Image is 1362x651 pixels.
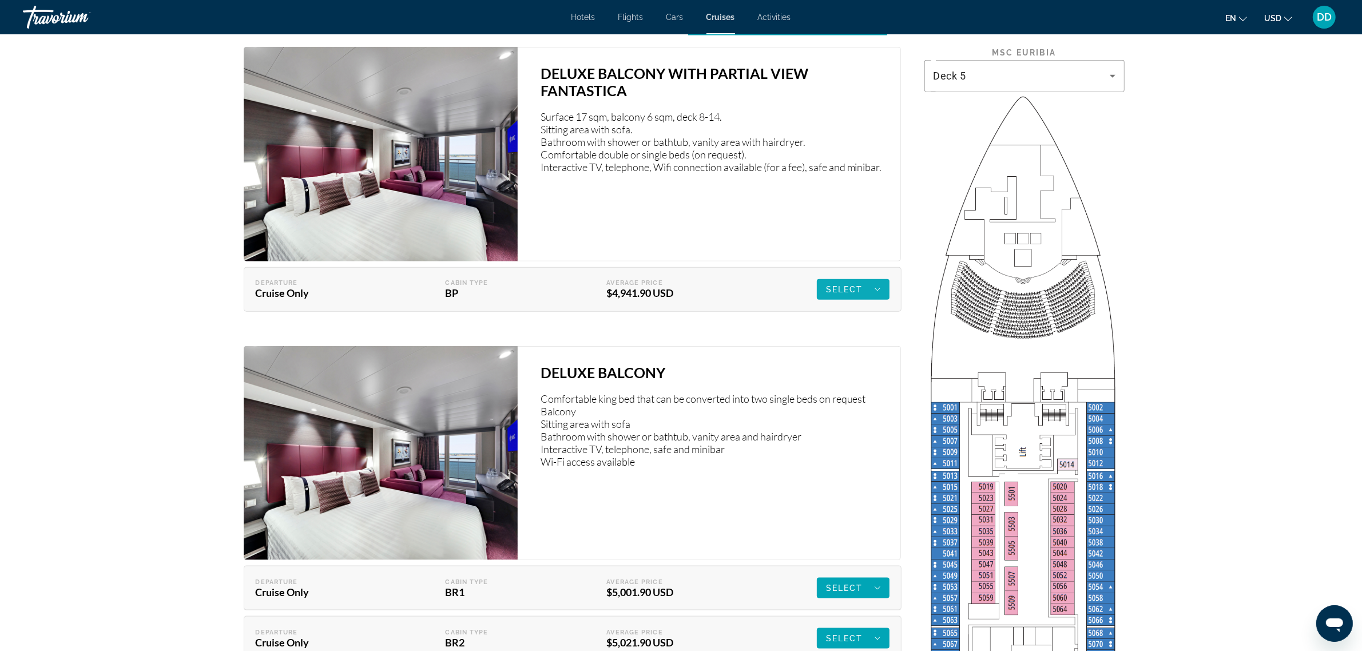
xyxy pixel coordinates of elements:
span: Select [826,583,863,593]
span: USD [1264,14,1281,23]
button: Select [817,628,890,649]
div: Departure [256,578,406,586]
iframe: Кнопка запуска окна обмена сообщениями [1316,605,1353,642]
span: Select [826,634,863,643]
div: Cruise Only [256,287,406,299]
button: Change language [1225,10,1247,26]
button: Select [817,279,890,300]
div: Departure [256,279,406,287]
a: Cruises [706,13,735,22]
h3: DELUXE BALCONY [541,364,890,381]
div: Average Price [607,578,728,586]
div: BR1 [446,586,567,598]
p: Surface 17 sqm, balcony 6 sqm, deck 8-14. Sitting area with sofa. Bathroom with shower or bathtub... [541,110,890,173]
img: 1649148393.png [244,346,518,561]
div: BR2 [446,636,567,649]
div: Average Price [607,629,728,636]
div: Departure [256,629,406,636]
span: en [1225,14,1236,23]
div: Cruise Only [256,636,406,649]
div: $5,001.90 USD [607,586,728,598]
a: Flights [618,13,644,22]
a: Cars [666,13,684,22]
div: Cabin Type [446,279,567,287]
img: 1649152278.png [244,47,518,261]
div: Cabin Type [446,629,567,636]
div: Average Price [607,279,728,287]
div: MSC Euribia [924,48,1125,57]
p: Comfortable king bed that can be converted into two single beds on request Balcony Sitting area w... [541,392,890,468]
span: DD [1317,11,1332,23]
div: $4,941.90 USD [607,287,728,299]
button: Select [817,578,890,598]
a: Hotels [571,13,595,22]
span: Select [826,285,863,294]
div: Cruise Only [256,586,406,598]
button: User Menu [1309,5,1339,29]
h3: DELUXE BALCONY WITH PARTIAL VIEW FANTASTICA [541,65,890,99]
a: Activities [758,13,791,22]
div: BP [446,287,567,299]
span: Deck 5 [934,70,966,82]
div: $5,021.90 USD [607,636,728,649]
div: Cabin Type [446,578,567,586]
a: Travorium [23,2,137,32]
button: Change currency [1264,10,1292,26]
